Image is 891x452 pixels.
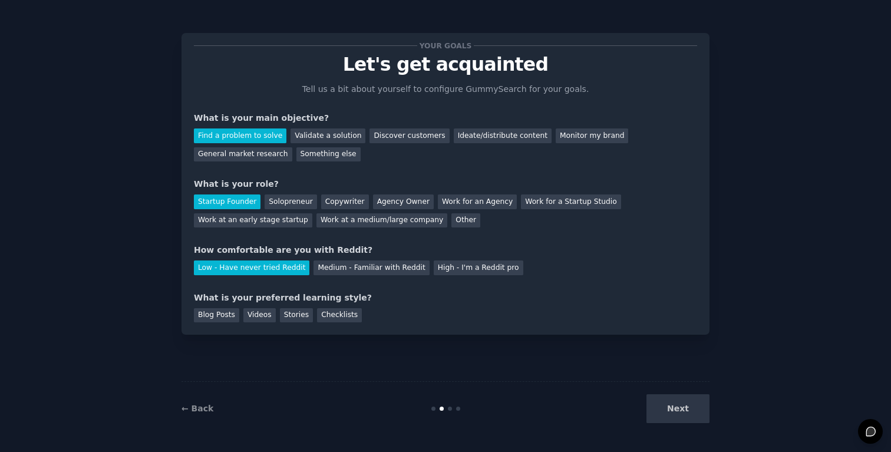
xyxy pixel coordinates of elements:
[316,213,447,228] div: Work at a medium/large company
[451,213,480,228] div: Other
[556,128,628,143] div: Monitor my brand
[369,128,449,143] div: Discover customers
[194,128,286,143] div: Find a problem to solve
[434,260,523,275] div: High - I'm a Reddit pro
[194,147,292,162] div: General market research
[194,54,697,75] p: Let's get acquainted
[417,39,474,52] span: Your goals
[297,83,594,95] p: Tell us a bit about yourself to configure GummySearch for your goals.
[194,244,697,256] div: How comfortable are you with Reddit?
[321,194,369,209] div: Copywriter
[194,308,239,323] div: Blog Posts
[317,308,362,323] div: Checklists
[194,292,697,304] div: What is your preferred learning style?
[373,194,434,209] div: Agency Owner
[194,194,260,209] div: Startup Founder
[181,404,213,413] a: ← Back
[291,128,365,143] div: Validate a solution
[194,213,312,228] div: Work at an early stage startup
[454,128,552,143] div: Ideate/distribute content
[521,194,621,209] div: Work for a Startup Studio
[265,194,316,209] div: Solopreneur
[296,147,361,162] div: Something else
[313,260,429,275] div: Medium - Familiar with Reddit
[194,260,309,275] div: Low - Have never tried Reddit
[243,308,276,323] div: Videos
[438,194,517,209] div: Work for an Agency
[194,178,697,190] div: What is your role?
[194,112,697,124] div: What is your main objective?
[280,308,313,323] div: Stories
